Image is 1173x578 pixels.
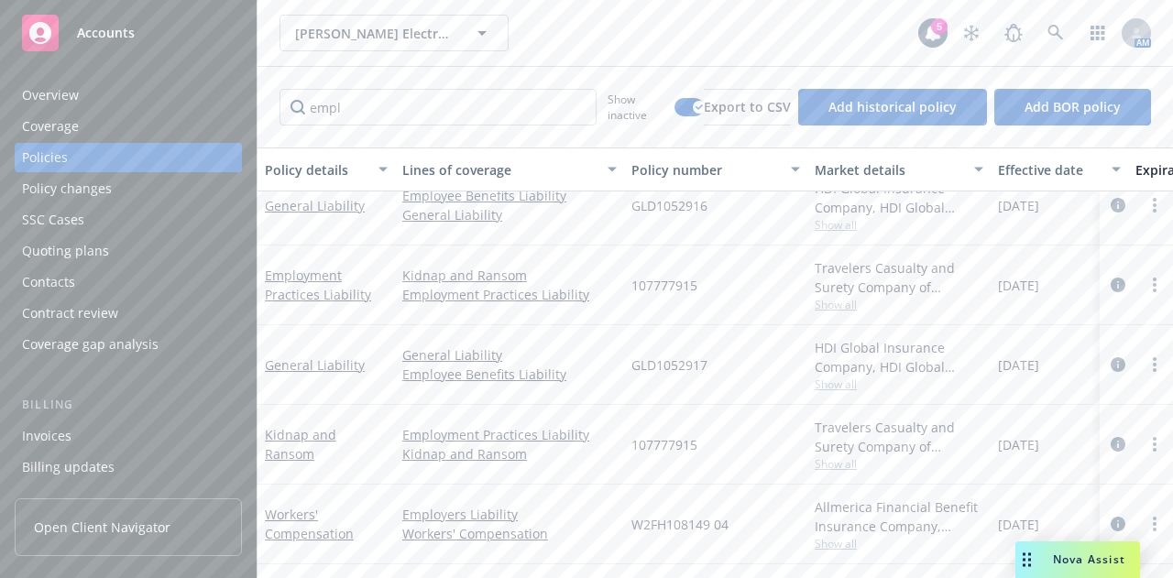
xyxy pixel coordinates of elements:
div: Policy changes [22,174,112,203]
a: Kidnap and Ransom [265,426,336,463]
div: Coverage gap analysis [22,330,159,359]
span: Open Client Navigator [34,518,170,537]
a: Policy changes [15,174,242,203]
a: Contacts [15,267,242,297]
span: Show all [815,536,983,551]
div: Billing updates [22,453,115,482]
div: Travelers Casualty and Surety Company of America, Travelers Insurance, Amwins [815,418,983,456]
a: Quoting plans [15,236,242,266]
a: circleInformation [1107,433,1129,455]
a: Invoices [15,421,242,451]
a: more [1144,513,1166,535]
div: Lines of coverage [402,160,597,180]
a: Employee Benefits Liability [402,186,617,205]
a: SSC Cases [15,205,242,234]
a: circleInformation [1107,274,1129,296]
button: Policy number [624,147,807,191]
span: Show all [815,376,983,392]
a: Billing updates [15,453,242,482]
button: Policy details [258,147,395,191]
div: 5 [931,18,948,35]
span: W2FH108149 04 [631,515,729,534]
span: Show all [815,456,983,472]
span: Show inactive [608,92,667,123]
a: Contract review [15,299,242,328]
div: Policy number [631,160,780,180]
a: General Liability [402,345,617,365]
a: Overview [15,81,242,110]
span: [DATE] [998,515,1039,534]
a: more [1144,274,1166,296]
a: General Liability [265,356,365,374]
input: Filter by keyword... [280,89,597,125]
a: more [1144,194,1166,216]
a: Employment Practices Liability [402,425,617,444]
a: General Liability [402,205,617,224]
a: Policies [15,143,242,172]
a: Coverage gap analysis [15,330,242,359]
span: [DATE] [998,435,1039,454]
a: Switch app [1080,15,1116,51]
div: Overview [22,81,79,110]
button: Effective date [991,147,1128,191]
button: Add historical policy [798,89,987,125]
a: circleInformation [1107,354,1129,376]
button: Lines of coverage [395,147,624,191]
span: 107777915 [631,276,697,295]
span: GLD1052916 [631,196,707,215]
a: Employee Benefits Liability [402,365,617,384]
div: Drag to move [1015,541,1038,578]
span: Add historical policy [828,98,957,115]
a: more [1144,354,1166,376]
a: Workers' Compensation [265,506,354,542]
span: [PERSON_NAME] Electronic Inc. [295,24,454,43]
span: Accounts [77,26,135,40]
div: Contacts [22,267,75,297]
a: Report a Bug [995,15,1032,51]
span: GLD1052917 [631,355,707,375]
div: Allmerica Financial Benefit Insurance Company, Hanover Insurance Group [815,497,983,536]
a: Coverage [15,112,242,141]
a: Kidnap and Ransom [402,266,617,285]
a: Workers' Compensation [402,524,617,543]
div: Quoting plans [22,236,109,266]
div: Policies [22,143,68,172]
span: 107777915 [631,435,697,454]
a: circleInformation [1107,513,1129,535]
span: [DATE] [998,276,1039,295]
a: Kidnap and Ransom [402,444,617,463]
span: Export to CSV [704,98,791,115]
span: Add BOR policy [1025,98,1121,115]
a: Accounts [15,7,242,59]
div: SSC Cases [22,205,84,234]
button: [PERSON_NAME] Electronic Inc. [280,15,509,51]
a: Employment Practices Liability [265,267,371,303]
a: Employment Practices Liability [402,285,617,304]
a: more [1144,433,1166,455]
button: Market details [807,147,991,191]
div: HDI Global Insurance Company, HDI Global Insurance Company [815,338,983,376]
div: Coverage [22,112,79,141]
div: Contract review [22,299,118,328]
a: General Liability [265,197,365,214]
a: Search [1037,15,1074,51]
span: [DATE] [998,196,1039,215]
div: HDI Global Insurance Company, HDI Global Insurance Company [815,179,983,217]
span: Show all [815,217,983,233]
span: Show all [815,297,983,312]
div: Effective date [998,160,1101,180]
div: Policy details [265,160,367,180]
button: Export to CSV [704,89,791,125]
button: Nova Assist [1015,541,1140,578]
span: [DATE] [998,355,1039,375]
a: circleInformation [1107,194,1129,216]
div: Invoices [22,421,71,451]
a: Employers Liability [402,505,617,524]
div: Travelers Casualty and Surety Company of America, Travelers Insurance, Amwins [815,258,983,297]
span: Nova Assist [1053,551,1125,567]
button: Add BOR policy [994,89,1151,125]
div: Market details [815,160,963,180]
div: Billing [15,396,242,414]
a: Stop snowing [953,15,990,51]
